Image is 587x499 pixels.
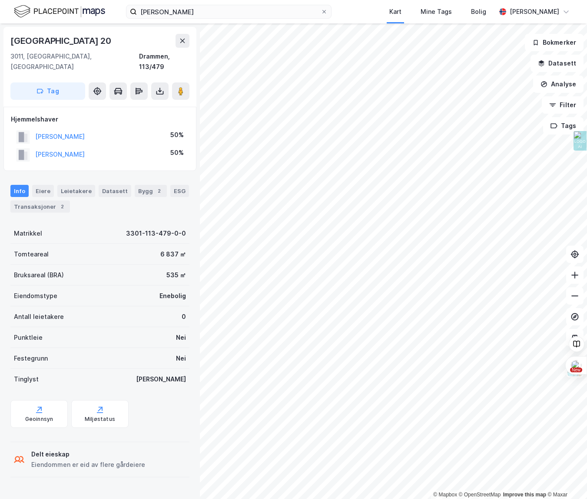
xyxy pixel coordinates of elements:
[32,185,54,197] div: Eiere
[421,7,452,17] div: Mine Tags
[10,34,113,48] div: [GEOGRAPHIC_DATA] 20
[135,185,167,197] div: Bygg
[14,4,105,19] img: logo.f888ab2527a4732fd821a326f86c7f29.svg
[126,228,186,239] div: 3301-113-479-0-0
[531,55,584,72] button: Datasett
[137,5,321,18] input: Søk på adresse, matrikkel, gårdeiere, leietakere eller personer
[10,82,85,100] button: Tag
[544,457,587,499] div: Kontrollprogram for chat
[99,185,131,197] div: Datasett
[166,270,186,280] div: 535 ㎡
[170,130,184,140] div: 50%
[139,51,189,72] div: Drammen, 113/479
[159,291,186,301] div: Enebolig
[510,7,559,17] div: [PERSON_NAME]
[10,200,70,213] div: Transaksjoner
[25,416,53,423] div: Geoinnsyn
[11,114,189,125] div: Hjemmelshaver
[544,457,587,499] iframe: Chat Widget
[14,312,64,322] div: Antall leietakere
[503,492,546,498] a: Improve this map
[471,7,486,17] div: Bolig
[14,332,43,343] div: Punktleie
[57,185,95,197] div: Leietakere
[170,185,189,197] div: ESG
[14,374,39,384] div: Tinglyst
[525,34,584,51] button: Bokmerker
[542,96,584,114] button: Filter
[14,228,42,239] div: Matrikkel
[31,449,145,460] div: Delt eieskap
[10,185,29,197] div: Info
[14,249,49,259] div: Tomteareal
[14,353,48,364] div: Festegrunn
[389,7,401,17] div: Kart
[58,202,66,211] div: 2
[433,492,457,498] a: Mapbox
[459,492,501,498] a: OpenStreetMap
[170,148,184,158] div: 50%
[10,51,139,72] div: 3011, [GEOGRAPHIC_DATA], [GEOGRAPHIC_DATA]
[176,353,186,364] div: Nei
[136,374,186,384] div: [PERSON_NAME]
[14,291,57,301] div: Eiendomstype
[31,460,145,470] div: Eiendommen er eid av flere gårdeiere
[533,76,584,93] button: Analyse
[14,270,64,280] div: Bruksareal (BRA)
[543,117,584,135] button: Tags
[176,332,186,343] div: Nei
[155,187,163,195] div: 2
[182,312,186,322] div: 0
[160,249,186,259] div: 6 837 ㎡
[85,416,115,423] div: Miljøstatus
